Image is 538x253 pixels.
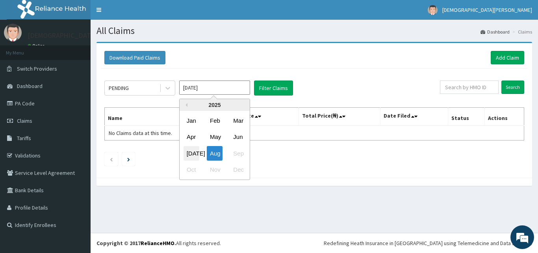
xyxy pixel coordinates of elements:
div: Choose April 2025 [184,130,199,144]
span: Tariffs [17,135,31,142]
div: Choose July 2025 [184,146,199,161]
div: Choose February 2025 [207,113,223,128]
th: Total Price(₦) [299,108,380,126]
a: Previous page [109,156,113,163]
span: [DEMOGRAPHIC_DATA][PERSON_NAME] [442,6,532,13]
div: 2025 [180,99,250,111]
a: RelianceHMO [141,240,174,247]
img: User Image [428,5,438,15]
footer: All rights reserved. [91,233,538,253]
button: Download Paid Claims [104,51,165,64]
a: Dashboard [480,28,510,35]
input: Search [501,81,524,94]
button: Previous Year [184,103,187,107]
div: Choose August 2025 [207,146,223,161]
img: User Image [4,24,22,41]
h1: All Claims [96,26,532,36]
p: [DEMOGRAPHIC_DATA][PERSON_NAME] [28,32,149,39]
a: Add Claim [491,51,524,64]
div: Choose June 2025 [230,130,246,144]
th: Date Filed [380,108,448,126]
div: Choose January 2025 [184,113,199,128]
div: PENDING [109,84,129,92]
span: Claims [17,117,32,124]
strong: Copyright © 2017 . [96,240,176,247]
th: Actions [484,108,524,126]
th: Name [105,108,210,126]
span: Dashboard [17,82,43,90]
span: Switch Providers [17,65,57,72]
th: Status [448,108,485,126]
a: Next page [127,156,130,163]
span: No Claims data at this time. [109,129,172,137]
div: month 2025-08 [180,112,250,178]
button: Filter Claims [254,81,293,96]
input: Search by HMO ID [440,81,499,94]
li: Claims [510,28,532,35]
a: Online [28,43,46,49]
div: Redefining Heath Insurance in [GEOGRAPHIC_DATA] using Telemedicine and Data Science! [324,239,532,247]
input: Select Month and Year [179,81,250,95]
div: Choose May 2025 [207,130,223,144]
div: Choose March 2025 [230,113,246,128]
